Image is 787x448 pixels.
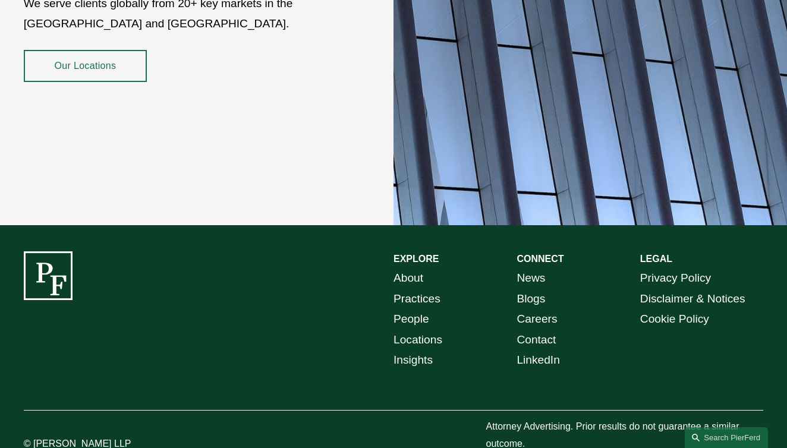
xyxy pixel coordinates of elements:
[640,268,711,289] a: Privacy Policy
[517,350,559,371] a: LinkedIn
[640,289,745,310] a: Disclaimer & Notices
[517,254,564,264] strong: CONNECT
[685,427,768,448] a: Search this site
[393,268,423,289] a: About
[517,330,556,351] a: Contact
[640,309,709,330] a: Cookie Policy
[24,50,147,82] a: Our Locations
[517,289,545,310] a: Blogs
[393,330,442,351] a: Locations
[640,254,672,264] strong: LEGAL
[393,254,439,264] strong: EXPLORE
[517,309,557,330] a: Careers
[393,350,433,371] a: Insights
[517,268,545,289] a: News
[393,309,429,330] a: People
[393,289,440,310] a: Practices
